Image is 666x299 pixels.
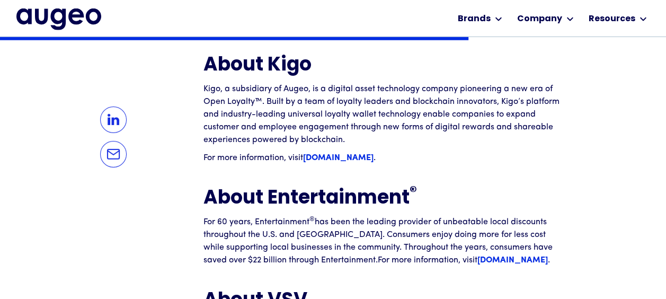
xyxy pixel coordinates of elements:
div: Resources [589,13,635,25]
a: home [16,8,101,30]
div: Company [517,13,562,25]
p: ‍ [203,37,564,49]
div: Brands [458,13,491,25]
p: Kigo, a subsidiary of Augeo, is a digital asset technology company pioneering a new era of Open L... [203,83,564,146]
h2: About Kigo [203,55,564,77]
p: ‍ [203,170,564,182]
a: [DOMAIN_NAME] [477,256,548,265]
img: Augeo's full logo in midnight blue. [16,8,101,30]
a: [DOMAIN_NAME] [303,154,374,162]
p: For 60 years, Entertainment has been the leading provider of unbeatable local discounts throughou... [203,216,564,267]
sup: ® [309,216,315,223]
h2: About Entertainment [203,188,564,210]
sup: ® [410,186,417,200]
p: ‍ [203,272,564,285]
p: For more information, visit . [203,152,564,164]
